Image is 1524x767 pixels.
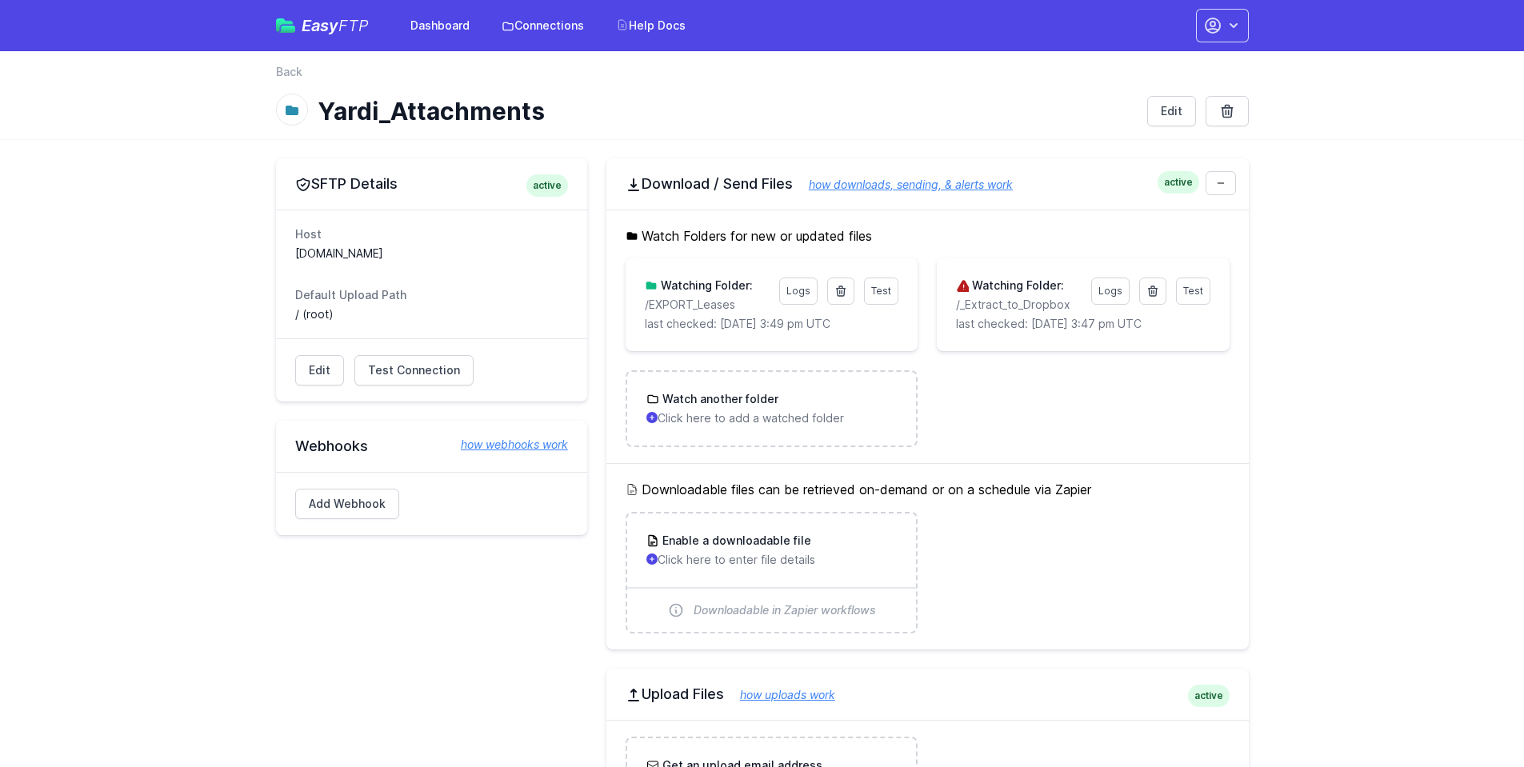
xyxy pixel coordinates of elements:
[956,316,1210,332] p: last checked: [DATE] 3:47 pm UTC
[445,437,568,453] a: how webhooks work
[793,178,1013,191] a: how downloads, sending, & alerts work
[1147,96,1196,126] a: Edit
[658,278,753,294] h3: Watching Folder:
[368,362,460,378] span: Test Connection
[646,410,897,426] p: Click here to add a watched folder
[295,306,568,322] dd: / (root)
[969,278,1064,294] h3: Watching Folder:
[659,533,811,549] h3: Enable a downloadable file
[627,513,916,632] a: Enable a downloadable file Click here to enter file details Downloadable in Zapier workflows
[1176,278,1210,305] a: Test
[694,602,876,618] span: Downloadable in Zapier workflows
[295,355,344,385] a: Edit
[318,97,1134,126] h1: Yardi_Attachments
[276,64,302,80] a: Back
[626,685,1230,704] h2: Upload Files
[338,16,369,35] span: FTP
[526,174,568,197] span: active
[646,552,897,568] p: Click here to enter file details
[295,287,568,303] dt: Default Upload Path
[724,688,835,701] a: how uploads work
[302,18,369,34] span: Easy
[354,355,474,385] a: Test Connection
[606,11,695,40] a: Help Docs
[1158,171,1199,194] span: active
[627,372,916,445] a: Watch another folder Click here to add a watched folder
[295,437,568,456] h2: Webhooks
[295,174,568,194] h2: SFTP Details
[871,285,891,297] span: Test
[295,226,568,242] dt: Host
[1188,685,1230,707] span: active
[1091,278,1130,305] a: Logs
[626,480,1230,499] h5: Downloadable files can be retrieved on-demand or on a schedule via Zapier
[276,18,295,33] img: easyftp_logo.png
[295,489,399,519] a: Add Webhook
[492,11,594,40] a: Connections
[1444,687,1505,748] iframe: Drift Widget Chat Controller
[645,316,898,332] p: last checked: [DATE] 3:49 pm UTC
[864,278,898,305] a: Test
[626,174,1230,194] h2: Download / Send Files
[956,297,1081,313] p: /_Extract_to_Dropbox
[401,11,479,40] a: Dashboard
[1183,285,1203,297] span: Test
[276,18,369,34] a: EasyFTP
[779,278,818,305] a: Logs
[645,297,770,313] p: /EXPORT_Leases
[276,64,1249,90] nav: Breadcrumb
[626,226,1230,246] h5: Watch Folders for new or updated files
[295,246,568,262] dd: [DOMAIN_NAME]
[659,391,778,407] h3: Watch another folder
